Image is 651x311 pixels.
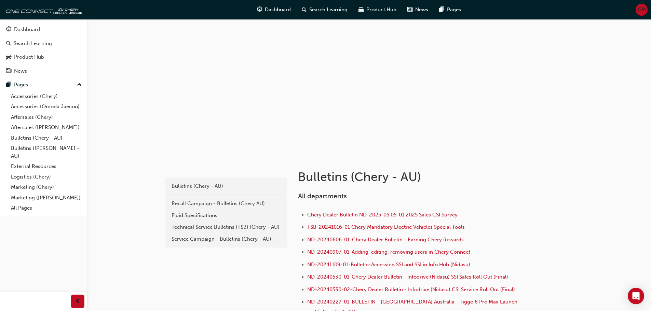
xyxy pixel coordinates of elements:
[14,53,44,61] div: Product Hub
[75,297,80,306] span: prev-icon
[8,143,84,161] a: Bulletins ([PERSON_NAME] - AU)
[14,67,27,75] div: News
[172,223,281,231] div: Technical Service Bulletins (TSB) (Chery - AU)
[434,3,466,17] a: pages-iconPages
[628,288,644,304] div: Open Intercom Messenger
[6,27,11,33] span: guage-icon
[3,3,82,16] img: oneconnect
[636,4,648,16] button: GM
[168,233,284,245] a: Service Campaign - Bulletins (Chery - AU)
[353,3,402,17] a: car-iconProduct Hub
[168,210,284,222] a: Fluid Specifications
[407,5,412,14] span: news-icon
[8,161,84,172] a: External Resources
[415,6,428,14] span: News
[307,274,508,280] a: ND-20240530-01-Chery Dealer Bulletin - Infodrive (Nidasu) SSI Sales Roll Out (Final)
[6,82,11,88] span: pages-icon
[6,68,11,74] span: news-icon
[3,65,84,77] a: News
[307,237,464,243] a: ND-20240606-01-Chery Dealer Bulletin - Earning Chery Rewards
[3,79,84,91] button: Pages
[8,182,84,193] a: Marketing (Chery)
[638,6,646,14] span: GM
[8,172,84,182] a: Logistics (Chery)
[298,192,347,200] span: All departments
[8,112,84,123] a: Aftersales (Chery)
[257,5,262,14] span: guage-icon
[168,221,284,233] a: Technical Service Bulletins (TSB) (Chery - AU)
[309,6,348,14] span: Search Learning
[168,198,284,210] a: Recall Campaign - Bulletins (Chery AU)
[3,51,84,63] a: Product Hub
[298,169,522,184] h1: Bulletins (Chery - AU)
[14,81,28,89] div: Pages
[14,26,40,33] div: Dashboard
[307,224,465,230] a: TSB-20241016-01 Chery Mandatory Electric Vehicles Special Tools
[8,193,84,203] a: Marketing ([PERSON_NAME])
[302,5,307,14] span: search-icon
[8,101,84,112] a: Accessories (Omoda Jaecoo)
[3,22,84,79] button: DashboardSearch LearningProduct HubNews
[14,40,52,47] div: Search Learning
[307,212,458,218] a: Chery Dealer Bulletin ND-2025-05.05-01 2025 Sales CSI Survey
[265,6,291,14] span: Dashboard
[8,122,84,133] a: Aftersales ([PERSON_NAME])
[172,212,281,220] div: Fluid Specifications
[402,3,434,17] a: news-iconNews
[296,3,353,17] a: search-iconSearch Learning
[439,5,444,14] span: pages-icon
[172,235,281,243] div: Service Campaign - Bulletins (Chery - AU)
[6,41,11,47] span: search-icon
[172,182,281,190] div: Bulletins (Chery - AU)
[168,180,284,192] a: Bulletins (Chery - AU)
[307,286,515,293] a: ND-20240530-02-Chery Dealer Bulletin - Infodrive (Nidasu) CSI Service Roll Out (Final)
[307,261,470,268] a: ND-20241109-01-Bulletin-Accessing SSI and SSI in Info Hub (Nidasu)
[366,6,396,14] span: Product Hub
[447,6,461,14] span: Pages
[358,5,364,14] span: car-icon
[3,23,84,36] a: Dashboard
[252,3,296,17] a: guage-iconDashboard
[8,91,84,102] a: Accessories (Chery)
[77,81,82,89] span: up-icon
[3,37,84,50] a: Search Learning
[8,133,84,143] a: Bulletins (Chery - AU)
[172,200,281,208] div: Recall Campaign - Bulletins (Chery AU)
[8,203,84,213] a: All Pages
[6,54,11,60] span: car-icon
[307,249,470,255] a: ND-20240907-01-Adding, editing, removing users in Chery Connect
